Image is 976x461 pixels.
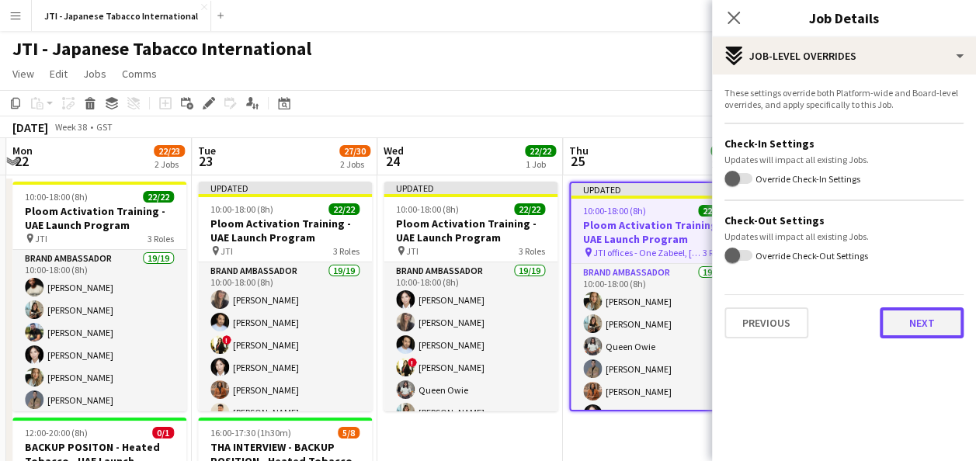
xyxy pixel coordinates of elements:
[221,245,233,257] span: JTI
[752,249,868,261] label: Override Check-Out Settings
[32,1,211,31] button: JTI - Japanese Tabacco International
[384,182,557,194] div: Updated
[12,182,186,411] app-job-card: 10:00-18:00 (8h)22/22Ploom Activation Training - UAE Launch Program JTI3 RolesBrand Ambassador19/...
[724,230,964,242] div: Updates will impact all existing Jobs.
[752,173,860,185] label: Override Check-In Settings
[198,217,372,244] h3: Ploom Activation Training - UAE Launch Program
[519,245,545,257] span: 3 Roles
[12,144,33,158] span: Mon
[333,245,359,257] span: 3 Roles
[724,213,964,227] h3: Check-Out Settings
[514,203,545,215] span: 22/22
[567,152,589,170] span: 25
[710,145,742,157] span: 22/22
[198,182,372,411] app-job-card: Updated10:00-18:00 (8h)22/22Ploom Activation Training - UAE Launch Program JTI3 RolesBrand Ambass...
[569,182,743,411] app-job-card: Updated10:00-18:00 (8h)22/22Ploom Activation Training - UAE Launch Program JTI offices - One Zabe...
[339,145,370,157] span: 27/30
[35,233,47,244] span: JTI
[196,152,216,170] span: 23
[122,67,157,81] span: Comms
[525,145,556,157] span: 22/22
[51,121,90,133] span: Week 38
[384,144,404,158] span: Wed
[408,358,417,367] span: !
[724,137,964,151] h3: Check-In Settings
[143,191,174,203] span: 22/22
[698,205,729,217] span: 22/22
[712,37,976,75] div: Job-Level Overrides
[12,37,311,61] h1: JTI - Japanese Tabacco International
[571,218,742,246] h3: Ploom Activation Training - UAE Launch Program
[83,67,106,81] span: Jobs
[328,203,359,215] span: 22/22
[12,204,186,232] h3: Ploom Activation Training - UAE Launch Program
[338,427,359,438] span: 5/8
[12,120,48,135] div: [DATE]
[154,145,185,157] span: 22/23
[711,158,741,170] div: 1 Job
[155,158,184,170] div: 2 Jobs
[593,247,703,258] span: JTI offices - One Zabeel, [GEOGRAPHIC_DATA]
[583,205,646,217] span: 10:00-18:00 (8h)
[222,335,231,345] span: !
[25,191,88,203] span: 10:00-18:00 (8h)
[384,182,557,411] app-job-card: Updated10:00-18:00 (8h)22/22Ploom Activation Training - UAE Launch Program JTI3 RolesBrand Ambass...
[381,152,404,170] span: 24
[198,144,216,158] span: Tue
[50,67,68,81] span: Edit
[116,64,163,84] a: Comms
[384,217,557,244] h3: Ploom Activation Training - UAE Launch Program
[43,64,74,84] a: Edit
[96,121,113,133] div: GST
[152,427,174,438] span: 0/1
[526,158,555,170] div: 1 Job
[724,87,964,110] div: These settings override both Platform-wide and Board-level overrides, and apply specifically to t...
[569,144,589,158] span: Thu
[880,307,964,338] button: Next
[712,8,976,28] h3: Job Details
[6,64,40,84] a: View
[396,203,459,215] span: 10:00-18:00 (8h)
[210,427,291,438] span: 16:00-17:30 (1h30m)
[210,203,273,215] span: 10:00-18:00 (8h)
[406,245,419,257] span: JTI
[12,67,34,81] span: View
[340,158,370,170] div: 2 Jobs
[703,247,729,258] span: 3 Roles
[198,182,372,194] div: Updated
[77,64,113,84] a: Jobs
[724,154,964,165] div: Updates will impact all existing Jobs.
[571,183,742,196] div: Updated
[10,152,33,170] span: 22
[148,233,174,244] span: 3 Roles
[724,307,808,338] button: Previous
[25,427,88,438] span: 12:00-20:00 (8h)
